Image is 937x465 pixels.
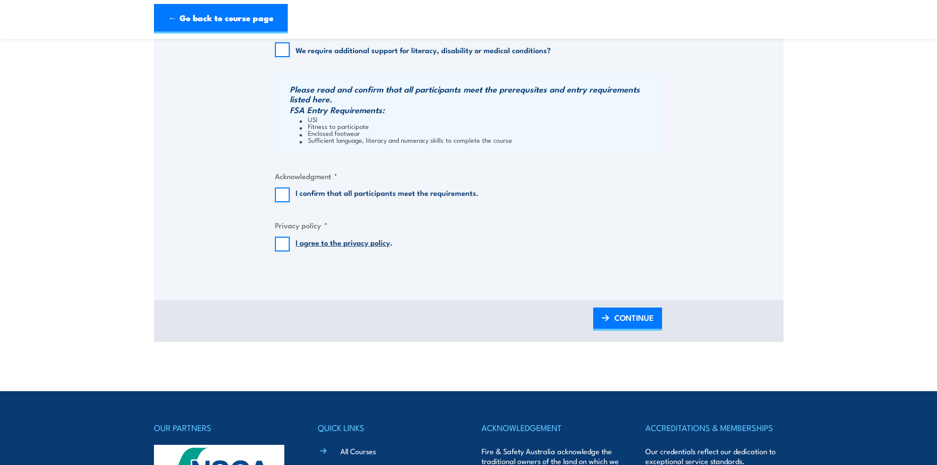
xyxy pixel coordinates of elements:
[296,237,393,251] label: .
[300,123,660,129] li: Fitness to participate
[296,237,390,248] a: I agree to the privacy policy
[318,421,455,434] h4: QUICK LINKS
[296,45,551,55] label: We require additional support for literacy, disability or medical conditions?
[154,4,288,33] a: ← Go back to course page
[482,421,619,434] h4: ACKNOWLEDGEMENT
[290,105,660,115] h3: FSA Entry Requirements:
[300,136,660,143] li: Sufficient language, literacy and numeracy skills to complete the course
[645,421,783,434] h4: ACCREDITATIONS & MEMBERSHIPS
[290,84,660,104] h3: Please read and confirm that all participants meet the prerequsites and entry requirements listed...
[593,308,662,331] a: CONTINUE
[154,421,292,434] h4: OUR PARTNERS
[300,129,660,136] li: Enclosed footwear
[300,116,660,123] li: USI
[275,219,328,231] legend: Privacy policy
[296,187,479,202] label: I confirm that all participants meet the requirements.
[275,170,337,182] legend: Acknowledgment
[340,446,376,456] a: All Courses
[614,305,654,331] span: CONTINUE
